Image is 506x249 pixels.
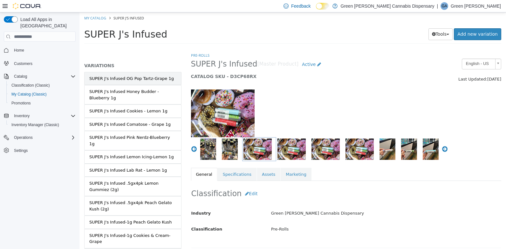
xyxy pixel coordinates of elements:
[112,40,130,45] a: Pre-Rolls
[112,47,178,57] span: SUPER J's Infused
[11,134,76,141] span: Operations
[14,113,30,118] span: Inventory
[11,122,59,127] span: Inventory Manager (Classic)
[177,155,201,169] a: Assets
[9,99,33,107] a: Promotions
[362,133,368,140] button: Next
[201,155,232,169] a: Marketing
[11,112,32,120] button: Inventory
[9,82,52,89] a: Classification (Classic)
[112,77,175,125] img: 150
[1,111,78,120] button: Inventory
[437,2,438,10] p: |
[9,99,76,107] span: Promotions
[14,74,27,79] span: Catalog
[222,49,236,54] span: Active
[10,220,97,232] div: SUPER J's Infused-1g Cookies & Cream-Grape
[6,120,78,129] button: Inventory Manager (Classic)
[5,50,102,56] h5: VARIATIONS
[112,155,138,169] a: General
[383,46,413,56] span: English - US
[11,112,76,120] span: Inventory
[10,122,97,134] div: SUPER J's Infused Pink Nerdz-Blueberry 1g
[9,82,76,89] span: Classification (Classic)
[6,81,78,90] button: Classification (Classic)
[9,90,76,98] span: My Catalog (Classic)
[11,46,76,54] span: Home
[349,16,373,28] button: Tools
[408,64,422,69] span: [DATE]
[10,187,97,200] div: SUPER J's Infused .5gx4pk Peach Gelato Kush (2g)
[10,155,87,161] div: SUPER J's Infused Lab Rat - Lemon 1g
[11,73,76,80] span: Catalog
[4,43,76,172] nav: Complex example
[11,101,31,106] span: Promotions
[6,99,78,108] button: Promotions
[1,46,78,55] button: Home
[112,61,342,67] h5: CATALOG SKU - D3CP68RX
[14,148,28,153] span: Settings
[341,2,434,10] p: Green [PERSON_NAME] Cannabis Dispensary
[10,76,97,89] div: SUPER J's Infused Honey Budder -Blueberry 1g
[112,214,143,219] span: Classification
[112,198,132,203] span: Industry
[11,92,47,97] span: My Catalog (Classic)
[178,49,219,54] small: [Master Product]
[11,60,35,68] a: Customers
[34,3,65,8] span: SUPER J's Infused
[187,211,426,223] div: Pre-Rolls
[14,48,24,53] span: Home
[316,3,329,10] input: Dark Mode
[441,2,448,10] div: Green Akers
[14,135,33,140] span: Operations
[451,2,501,10] p: Green [PERSON_NAME]
[5,3,27,8] a: My Catalog
[10,63,94,69] div: SUPER J's Infused OG Pop Tartz-Grape 1g
[18,16,76,29] span: Load All Apps in [GEOGRAPHIC_DATA]
[6,90,78,99] button: My Catalog (Classic)
[11,134,35,141] button: Operations
[291,3,311,9] span: Feedback
[112,175,422,187] h2: Classification
[379,64,408,69] span: Last Updated:
[11,147,30,154] a: Settings
[441,2,447,10] span: GA
[14,61,32,66] span: Customers
[5,16,88,27] span: SUPER J's Infused
[374,16,422,28] a: Add new variation
[9,90,49,98] a: My Catalog (Classic)
[11,59,76,67] span: Customers
[9,121,62,129] a: Inventory Manager (Classic)
[10,109,91,115] div: SUPER J's Infused Comatose - Grape 1g
[9,121,76,129] span: Inventory Manager (Classic)
[187,196,426,207] div: Green [PERSON_NAME] Cannabis Dispensary
[162,175,181,187] button: Edit
[11,83,50,88] span: Classification (Classic)
[13,3,41,9] img: Cova
[11,73,30,80] button: Catalog
[10,207,92,213] div: SUPER J's Infused-1g Peach Gelato Kush
[11,146,76,154] span: Settings
[112,133,118,140] button: Previous
[10,141,94,148] div: SUPER J's Infused Lemon Icing-Lemon 1g
[1,59,78,68] button: Customers
[382,46,422,57] a: English - US
[1,72,78,81] button: Catalog
[11,46,27,54] a: Home
[138,155,177,169] a: Specifications
[10,168,97,180] div: SUPER J's Infused .5gx4pk Lemon Gummiez (2g)
[1,146,78,155] button: Settings
[1,133,78,142] button: Operations
[10,96,88,102] div: SUPER J's Infused Cookies - Lemon 1g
